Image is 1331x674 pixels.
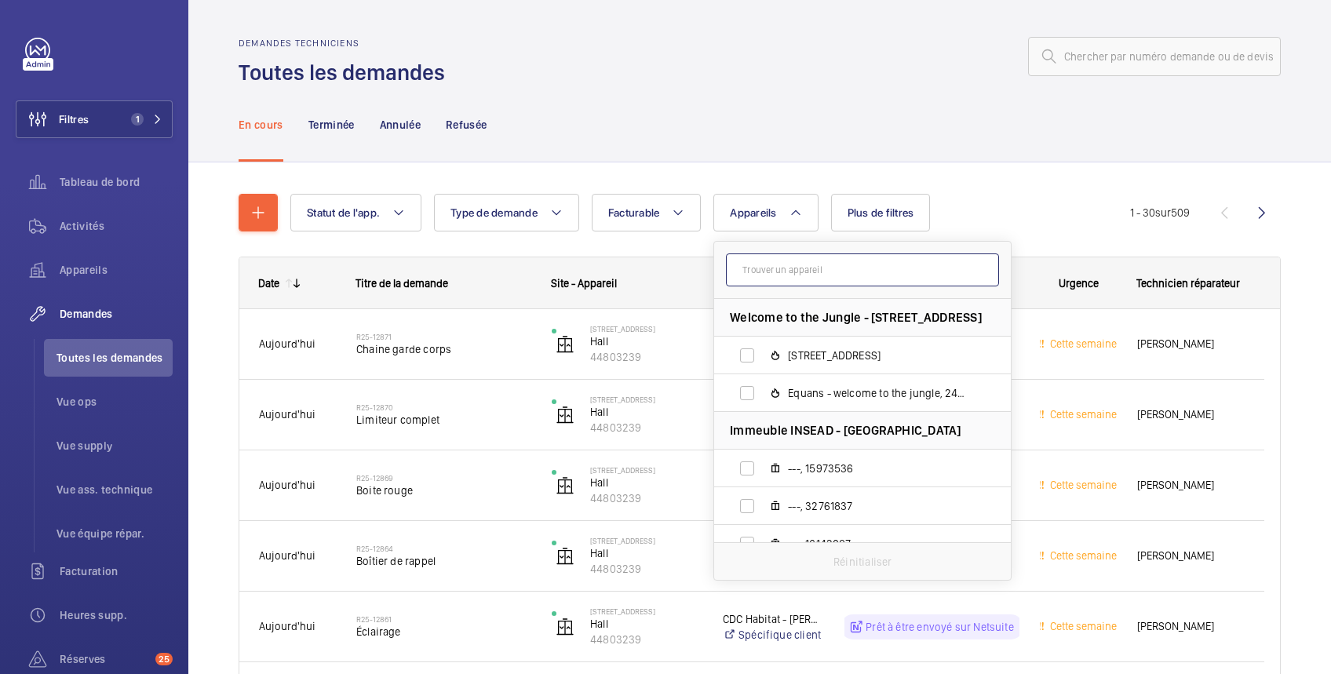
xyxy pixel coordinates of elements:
span: Appareils [60,262,173,278]
p: Hall [590,616,702,632]
span: Statut de l'app. [307,206,380,219]
img: elevator.svg [556,547,574,566]
h2: R25-12861 [356,614,531,624]
button: Type de demande [434,194,579,231]
a: Spécifique client [723,627,824,643]
span: Aujourd'hui [259,408,315,421]
img: elevator.svg [556,406,574,424]
span: [STREET_ADDRESS] [788,348,970,363]
p: Prêt à être envoyé sur Netsuite [866,619,1014,635]
h2: R25-12871 [356,332,531,341]
p: Refusée [446,117,487,133]
span: Urgence [1059,277,1099,290]
span: Titre de la demande [356,277,448,290]
span: Vue supply [57,438,173,454]
span: Aujourd'hui [259,479,315,491]
span: [PERSON_NAME] [1137,547,1245,565]
p: Annulée [380,117,421,133]
span: Filtres [59,111,89,127]
span: Facturation [60,563,173,579]
p: CDC Habitat - [PERSON_NAME] [723,611,824,627]
span: 1 - 30 509 [1130,207,1190,218]
img: elevator.svg [556,476,574,495]
span: Immeuble INSEAD - [GEOGRAPHIC_DATA] [730,422,961,439]
span: Site - Appareil [551,277,617,290]
span: Facturable [608,206,660,219]
button: Appareils [713,194,818,231]
span: 25 [155,653,173,665]
p: [STREET_ADDRESS] [590,395,702,404]
span: Vue ass. technique [57,482,173,497]
span: Cette semaine [1047,337,1117,350]
h2: R25-12870 [356,403,531,412]
p: [STREET_ADDRESS] [590,465,702,475]
span: Limiteur complet [356,412,531,428]
p: Hall [590,404,702,420]
span: Cette semaine [1047,549,1117,562]
span: Aujourd'hui [259,549,315,562]
input: Trouver un appareil [726,253,999,286]
span: Boîtier de rappel [356,553,531,569]
h2: R25-12869 [356,473,531,483]
p: 44803239 [590,561,702,577]
p: 44803239 [590,420,702,435]
span: Plus de filtres [848,206,914,219]
span: sur [1155,206,1171,219]
span: Demandes [60,306,173,322]
h1: Toutes les demandes [239,58,454,87]
span: Technicien réparateur [1136,277,1240,290]
p: Réinitialiser [833,554,892,570]
p: 44803239 [590,349,702,365]
p: En cours [239,117,283,133]
span: [PERSON_NAME] [1137,618,1245,636]
img: elevator.svg [556,335,574,354]
span: Vue ops [57,394,173,410]
p: [STREET_ADDRESS] [590,324,702,333]
span: Chaine garde corps [356,341,531,357]
span: Éclairage [356,624,531,639]
p: Hall [590,475,702,490]
button: Filtres1 [16,100,173,138]
p: [STREET_ADDRESS] [590,607,702,616]
span: Type de demande [450,206,538,219]
span: Appareils [730,206,776,219]
div: Date [258,277,279,290]
p: 44803239 [590,632,702,647]
span: Cette semaine [1047,408,1117,421]
p: 44803239 [590,490,702,506]
span: Cette semaine [1047,479,1117,491]
span: ---, 16143087 [788,536,970,552]
button: Statut de l'app. [290,194,421,231]
span: Réserves [60,651,149,667]
span: [PERSON_NAME] [1137,406,1245,424]
span: Aujourd'hui [259,337,315,350]
span: ---, 15973536 [788,461,970,476]
span: Equans - welcome to the jungle, 24420676 [788,385,970,401]
p: Terminée [308,117,355,133]
span: [PERSON_NAME] [1137,335,1245,353]
p: [STREET_ADDRESS] [590,536,702,545]
span: Welcome to the Jungle - [STREET_ADDRESS] [730,309,982,326]
span: Heures supp. [60,607,173,623]
span: Tableau de bord [60,174,173,190]
img: elevator.svg [556,618,574,636]
button: Facturable [592,194,702,231]
h2: R25-12864 [356,544,531,553]
input: Chercher par numéro demande ou de devis [1028,37,1281,76]
span: Aujourd'hui [259,620,315,632]
p: Hall [590,545,702,561]
span: ---, 32761837 [788,498,970,514]
span: Boite rouge [356,483,531,498]
span: Cette semaine [1047,620,1117,632]
p: Hall [590,333,702,349]
span: 1 [131,113,144,126]
span: Toutes les demandes [57,350,173,366]
h2: Demandes techniciens [239,38,454,49]
span: [PERSON_NAME] [1137,476,1245,494]
span: Vue équipe répar. [57,526,173,541]
span: Activités [60,218,173,234]
button: Plus de filtres [831,194,931,231]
